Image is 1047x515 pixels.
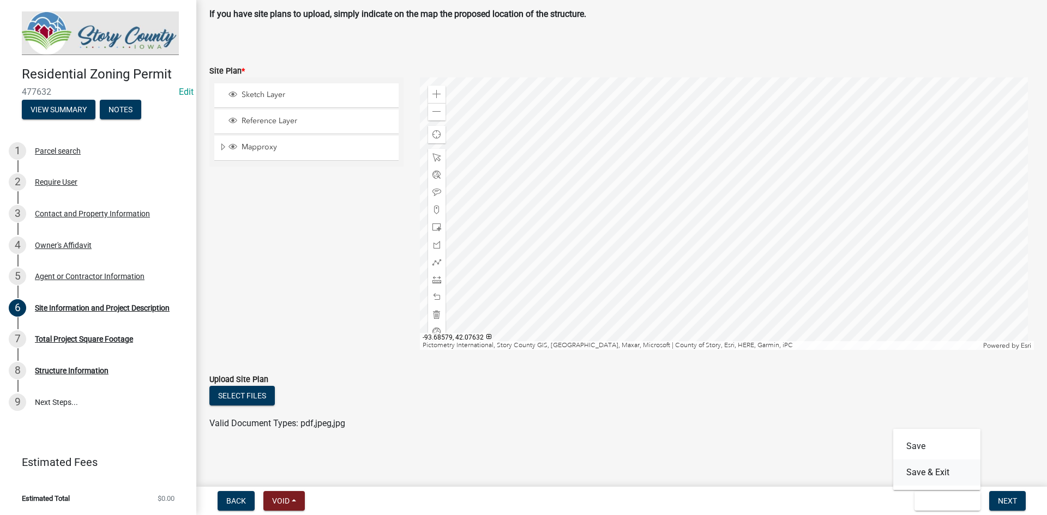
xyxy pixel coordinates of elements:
button: Void [263,491,305,511]
span: $0.00 [158,495,174,502]
button: Save & Exit [914,491,980,511]
button: Notes [100,100,141,119]
label: Site Plan [209,68,245,75]
span: Reference Layer [239,116,395,126]
div: Agent or Contractor Information [35,272,145,280]
strong: If you have site plans to upload, simply indicate on the map the proposed location of the structure. [209,9,586,19]
div: Contact and Property Information [35,210,150,217]
div: 7 [9,330,26,348]
div: Mapproxy [227,142,395,153]
div: Powered by [980,341,1034,350]
div: 8 [9,362,26,379]
wm-modal-confirm: Notes [100,106,141,114]
div: Reference Layer [227,116,395,127]
img: Story County, Iowa [22,11,179,55]
button: Select files [209,386,275,405]
div: Zoom out [428,103,446,120]
wm-modal-confirm: Summary [22,106,95,114]
span: Save & Exit [923,496,965,505]
div: 5 [9,268,26,285]
div: Structure Information [35,367,109,374]
a: Esri [1021,342,1031,349]
span: Estimated Total [22,495,70,502]
div: Pictometry International, Story County GIS, [GEOGRAPHIC_DATA], Maxar, Microsoft | County of Story... [420,341,981,350]
div: Sketch Layer [227,90,395,101]
div: Save & Exit [893,429,980,490]
div: 9 [9,393,26,411]
li: Mapproxy [214,136,399,161]
span: Back [226,496,246,505]
ul: Layer List [213,81,400,164]
div: 6 [9,299,26,317]
button: View Summary [22,100,95,119]
div: Total Project Square Footage [35,335,133,343]
span: 477632 [22,87,174,97]
h4: Residential Zoning Permit [22,66,188,82]
div: Zoom in [428,86,446,103]
span: Expand [219,142,227,154]
div: 4 [9,237,26,254]
span: Void [272,496,290,505]
span: Mapproxy [239,142,395,152]
div: Site Information and Project Description [35,304,170,312]
span: Sketch Layer [239,90,395,100]
div: Require User [35,178,77,186]
span: Next [998,496,1017,505]
a: Estimated Fees [9,451,179,473]
button: Next [989,491,1026,511]
a: Edit [179,87,194,97]
div: 1 [9,142,26,160]
li: Sketch Layer [214,83,399,108]
div: 3 [9,205,26,222]
wm-modal-confirm: Edit Application Number [179,87,194,97]
button: Save [893,433,980,459]
div: Find my location [428,126,446,143]
div: 2 [9,173,26,191]
span: Valid Document Types: pdf,jpeg,jpg [209,418,345,428]
button: Back [218,491,255,511]
label: Upload Site Plan [209,376,268,384]
li: Reference Layer [214,110,399,134]
div: Parcel search [35,147,81,155]
div: Owner's Affidavit [35,241,92,249]
button: Save & Exit [893,459,980,486]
